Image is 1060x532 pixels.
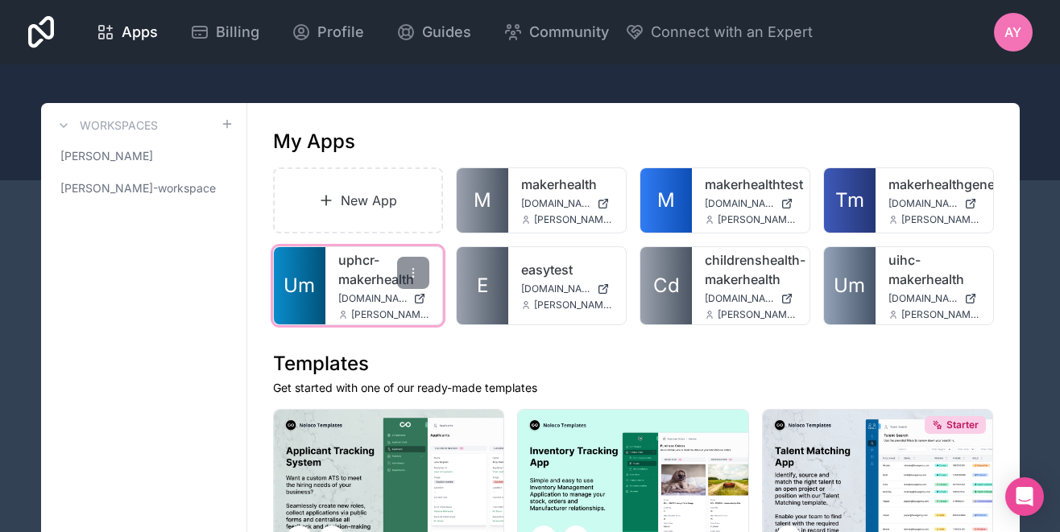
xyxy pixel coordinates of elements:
[901,308,980,321] span: [PERSON_NAME][EMAIL_ADDRESS][DOMAIN_NAME]
[888,197,980,210] a: [DOMAIN_NAME]
[718,308,797,321] span: [PERSON_NAME][EMAIL_ADDRESS][DOMAIN_NAME]
[888,250,980,289] a: uihc-makerhealth
[177,14,272,50] a: Billing
[491,14,622,50] a: Community
[705,197,774,210] span: [DOMAIN_NAME]
[705,250,797,289] a: childrenshealth-makerhealth
[521,282,613,295] a: [DOMAIN_NAME]
[54,142,234,171] a: [PERSON_NAME]
[946,419,979,431] span: Starter
[284,273,315,299] span: Um
[901,213,980,226] span: [PERSON_NAME][EMAIL_ADDRESS][DOMAIN_NAME]
[888,292,980,305] a: [DOMAIN_NAME]
[705,197,797,210] a: [DOMAIN_NAME]
[521,197,613,210] a: [DOMAIN_NAME]
[54,116,158,135] a: Workspaces
[521,282,590,295] span: [DOMAIN_NAME]
[888,292,958,305] span: [DOMAIN_NAME]
[625,21,813,43] button: Connect with an Expert
[657,188,675,213] span: M
[521,197,590,210] span: [DOMAIN_NAME]
[83,14,171,50] a: Apps
[534,299,613,311] span: [PERSON_NAME][EMAIL_ADDRESS][DOMAIN_NAME]
[640,247,692,324] a: Cd
[529,21,609,43] span: Community
[80,118,158,134] h3: Workspaces
[653,273,680,299] span: Cd
[718,213,797,226] span: [PERSON_NAME][EMAIL_ADDRESS][DOMAIN_NAME]
[640,168,692,233] a: M
[824,247,876,324] a: Um
[60,180,216,196] span: [PERSON_NAME]-workspace
[651,21,813,43] span: Connect with an Expert
[888,175,980,194] a: makerhealthgeneraltest
[705,292,774,305] span: [DOMAIN_NAME]
[383,14,484,50] a: Guides
[54,174,234,203] a: [PERSON_NAME]-workspace
[273,351,994,377] h1: Templates
[824,168,876,233] a: Tm
[317,21,364,43] span: Profile
[1004,23,1021,42] span: AY
[273,380,994,396] p: Get started with one of our ready-made templates
[338,292,430,305] a: [DOMAIN_NAME]
[888,197,958,210] span: [DOMAIN_NAME]
[273,129,355,155] h1: My Apps
[477,273,488,299] span: E
[273,167,444,233] a: New App
[274,247,325,324] a: Um
[279,14,377,50] a: Profile
[705,175,797,194] a: makerhealthtest
[534,213,613,226] span: [PERSON_NAME][EMAIL_ADDRESS][DOMAIN_NAME]
[521,260,613,279] a: easytest
[521,175,613,194] a: makerhealth
[60,148,153,164] span: [PERSON_NAME]
[835,188,864,213] span: Tm
[1005,477,1044,516] div: Open Intercom Messenger
[338,250,430,289] a: uphcr-makerhealth
[422,21,471,43] span: Guides
[351,308,430,321] span: [PERSON_NAME][EMAIL_ADDRESS][DOMAIN_NAME]
[457,247,508,324] a: E
[474,188,491,213] span: M
[338,292,408,305] span: [DOMAIN_NAME]
[216,21,259,43] span: Billing
[122,21,158,43] span: Apps
[705,292,797,305] a: [DOMAIN_NAME]
[834,273,865,299] span: Um
[457,168,508,233] a: M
